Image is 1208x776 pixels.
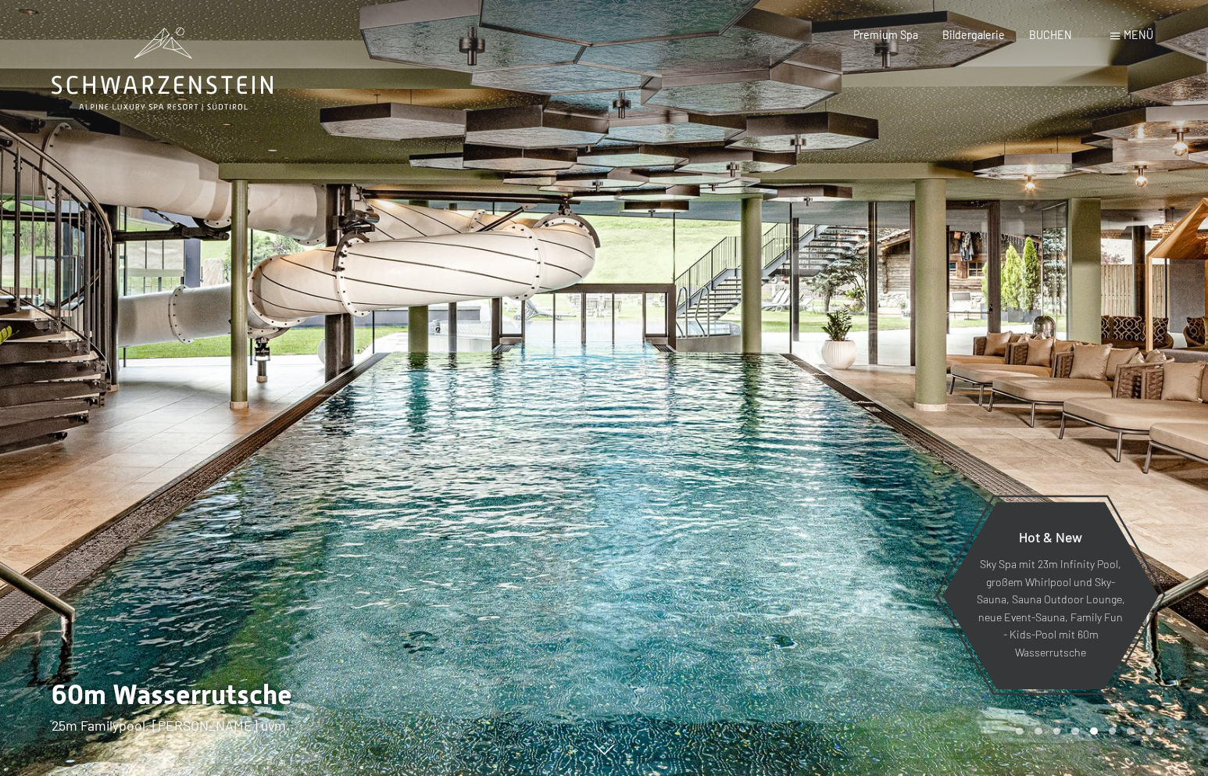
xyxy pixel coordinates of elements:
div: Carousel Page 7 [1127,728,1135,735]
p: Sky Spa mit 23m Infinity Pool, großem Whirlpool und Sky-Sauna, Sauna Outdoor Lounge, neue Event-S... [976,556,1125,662]
a: BUCHEN [1029,28,1072,41]
div: Carousel Page 6 [1109,728,1117,735]
div: Carousel Pagination [1010,728,1153,735]
div: Carousel Page 5 (Current Slide) [1090,728,1098,735]
a: Hot & New Sky Spa mit 23m Infinity Pool, großem Whirlpool und Sky-Sauna, Sauna Outdoor Lounge, ne... [942,501,1160,690]
a: Bildergalerie [942,28,1005,41]
div: Carousel Page 2 [1035,728,1042,735]
a: Premium Spa [853,28,918,41]
span: Hot & New [1019,528,1082,545]
div: Carousel Page 3 [1053,728,1061,735]
span: Menü [1124,28,1153,41]
div: Carousel Page 4 [1071,728,1079,735]
div: Carousel Page 1 [1016,728,1024,735]
div: Carousel Page 8 [1145,728,1153,735]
